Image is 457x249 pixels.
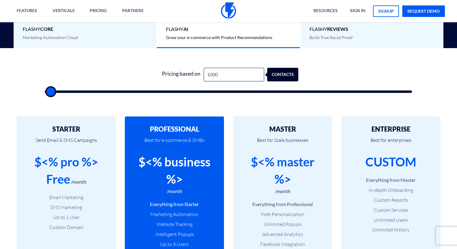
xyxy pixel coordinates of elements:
b: REVIEWS [327,26,348,32]
span: Flashy [166,26,290,33]
div: /month [275,188,290,195]
li: Web Personalization [242,211,323,218]
li: Email Marketing [26,194,107,201]
li: In-depth Onboarding [350,187,431,194]
p: Best for enterprises [350,133,431,153]
div: /month [71,179,86,185]
div: $<% master %> [242,153,323,188]
li: Up to 1 User [26,214,107,221]
span: Flashy [23,26,147,33]
li: Marketing Automation [134,211,215,218]
li: Up to 3 Users [134,241,215,248]
li: Custom Reports [350,197,431,204]
h2: ENTERPRISE [350,126,431,133]
li: Facebook Integration [242,241,323,248]
a: signup [373,5,399,17]
li: Custom Domain [26,224,107,231]
b: Core [40,26,53,32]
li: Everything from Professional [242,201,323,208]
h2: MASTER [242,126,323,133]
span: Flashy [310,26,435,33]
div: $<% business %> [134,153,215,188]
span: Marketing Automation Cloud [23,35,78,40]
li: Unlimited Users [350,217,431,224]
a: request demo [402,5,445,17]
div: Free [46,171,70,188]
span: Grow your e-commerce with Product Recommendations [166,35,272,40]
li: Everything from Master [350,177,431,184]
b: AI [183,26,188,32]
li: Unlimited History [350,226,431,233]
li: Everything from Starter [134,201,215,208]
li: Unlimited Popups [242,221,323,228]
p: Best for e-commerce & SMBs [134,133,215,153]
li: Website Tracking [134,221,215,228]
h2: PROFESSIONAL [134,126,215,133]
li: SMS Marketing [26,204,107,211]
div: /month [167,188,182,195]
div: contacts [271,68,303,81]
li: Advanced Analytics [242,231,323,238]
div: Pricing based on [158,68,204,81]
li: Intelligent Popups [134,231,215,238]
div: $<% pro %> [34,153,98,171]
p: Send Email & SMS Campaigns [26,133,107,153]
span: Build True Social Proof [310,35,353,40]
h2: STARTER [26,126,107,133]
div: CUSTOM [365,153,416,171]
p: Best for Scale businesses [242,133,323,153]
li: Custom Services [350,207,431,214]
